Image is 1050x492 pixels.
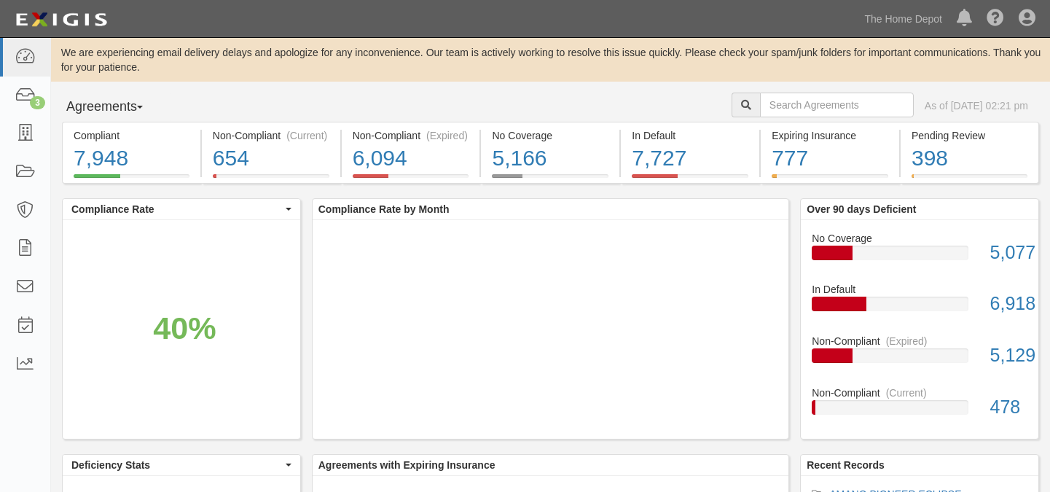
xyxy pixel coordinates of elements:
[202,174,340,186] a: Non-Compliant(Current)654
[857,4,949,34] a: The Home Depot
[318,459,495,471] b: Agreements with Expiring Insurance
[318,203,450,215] b: Compliance Rate by Month
[979,394,1038,421] div: 478
[71,202,282,216] span: Compliance Rate
[807,459,885,471] b: Recent Records
[912,128,1027,143] div: Pending Review
[63,199,300,219] button: Compliance Rate
[426,128,468,143] div: (Expired)
[886,334,928,348] div: (Expired)
[901,174,1039,186] a: Pending Review398
[62,174,200,186] a: Compliant7,948
[760,93,914,117] input: Search Agreements
[51,45,1050,74] div: We are experiencing email delivery delays and apologize for any inconvenience. Our team is active...
[63,455,300,475] button: Deficiency Stats
[492,143,608,174] div: 5,166
[886,386,927,400] div: (Current)
[761,174,899,186] a: Expiring Insurance777
[801,334,1038,348] div: Non-Compliant
[62,93,171,122] button: Agreements
[812,386,1027,426] a: Non-Compliant(Current)478
[801,231,1038,246] div: No Coverage
[632,143,748,174] div: 7,727
[30,96,45,109] div: 3
[772,128,888,143] div: Expiring Insurance
[74,143,189,174] div: 7,948
[621,174,759,186] a: In Default7,727
[812,334,1027,386] a: Non-Compliant(Expired)5,129
[979,343,1038,369] div: 5,129
[286,128,327,143] div: (Current)
[11,7,111,33] img: logo-5460c22ac91f19d4615b14bd174203de0afe785f0fc80cf4dbbc73dc1793850b.png
[801,282,1038,297] div: In Default
[801,386,1038,400] div: Non-Compliant
[353,143,469,174] div: 6,094
[481,174,619,186] a: No Coverage5,166
[772,143,888,174] div: 777
[342,174,480,186] a: Non-Compliant(Expired)6,094
[812,231,1027,283] a: No Coverage5,077
[812,282,1027,334] a: In Default6,918
[153,306,216,351] div: 40%
[925,98,1028,113] div: As of [DATE] 02:21 pm
[353,128,469,143] div: Non-Compliant (Expired)
[807,203,916,215] b: Over 90 days Deficient
[213,143,329,174] div: 654
[979,240,1038,266] div: 5,077
[912,143,1027,174] div: 398
[213,128,329,143] div: Non-Compliant (Current)
[987,10,1004,28] i: Help Center - Complianz
[979,291,1038,317] div: 6,918
[492,128,608,143] div: No Coverage
[632,128,748,143] div: In Default
[74,128,189,143] div: Compliant
[71,458,282,472] span: Deficiency Stats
